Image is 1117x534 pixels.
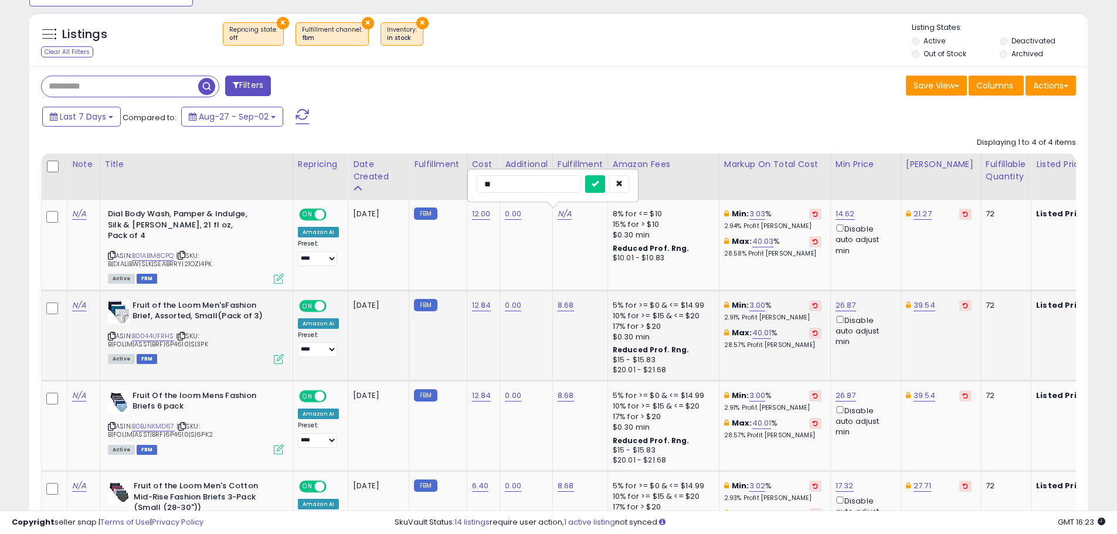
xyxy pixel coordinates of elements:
a: B01ABM8CPQ [132,251,174,261]
div: $20.01 - $21.68 [613,455,710,465]
small: FBM [414,299,437,311]
i: Revert to store-level Max Markup [813,420,818,426]
b: Min: [732,300,749,311]
a: 0.00 [505,208,521,220]
div: Disable auto adjust min [836,314,892,348]
div: $0.30 min [613,332,710,342]
span: | SKU: B|FOL|M|ASST|BRF|6P4610|S|6PK2 [108,421,213,439]
div: $0.30 min [613,230,710,240]
b: Listed Price: [1036,300,1089,311]
div: Disable auto adjust min [836,222,892,256]
i: Revert to store-level Dynamic Max Price [963,393,968,399]
a: 40.01 [752,417,772,429]
span: Aug-27 - Sep-02 [199,111,269,123]
b: Reduced Prof. Rng. [613,436,690,445]
span: Repricing state : [229,25,277,43]
i: This overrides the store level Dynamic Max Price for this listing [906,482,911,489]
span: ON [300,301,315,311]
div: off [229,34,277,42]
small: FBM [414,389,437,402]
b: Fruit of the Loom Men's Cotton Mid-Rise Fashion Briefs 3-Pack (Small (28-30")) [134,481,276,516]
span: Compared to: [123,112,176,123]
i: This overrides the store level min markup for this listing [724,301,729,309]
a: 0.00 [505,300,521,311]
strong: Copyright [12,516,55,528]
span: All listings currently available for purchase on Amazon [108,274,135,284]
a: 1 active listing [564,516,615,528]
a: 26.87 [836,300,856,311]
span: | SKU: B|DIAL|BW|SLK|SEABRRY|21OZ|4PK [108,251,212,268]
i: Revert to store-level Max Markup [813,330,818,336]
div: % [724,300,821,322]
a: 12.84 [472,390,491,402]
small: FBM [414,208,437,220]
i: This overrides the store level min markup for this listing [724,392,729,399]
div: % [724,418,821,440]
p: 28.58% Profit [PERSON_NAME] [724,250,821,258]
p: 2.91% Profit [PERSON_NAME] [724,314,821,322]
a: Privacy Policy [152,516,203,528]
b: Reduced Prof. Rng. [613,243,690,253]
a: 27.71 [914,480,931,492]
span: OFF [325,391,344,401]
div: [DATE] [353,481,400,491]
div: in stock [387,34,417,42]
div: 17% for > $20 [613,321,710,332]
span: FBM [137,274,158,284]
b: Max: [732,236,752,247]
i: This overrides the store level Dynamic Max Price for this listing [906,301,911,309]
div: 10% for >= $15 & <= $20 [613,491,710,502]
a: 8.68 [558,300,574,311]
a: B0044UFRHS [132,331,174,341]
div: 10% for >= $15 & <= $20 [613,401,710,411]
div: Amazon AI [298,499,339,509]
div: Note [72,158,95,171]
i: This overrides the store level max markup for this listing [724,419,729,427]
button: × [362,17,374,29]
div: Title [105,158,288,171]
p: Listing States: [912,22,1088,33]
div: $15 - $15.83 [613,445,710,455]
a: 8.68 [558,480,574,492]
small: FBM [414,479,437,492]
div: Amazon AI [298,318,339,329]
div: % [724,328,821,349]
i: Revert to store-level Min Markup [813,483,818,489]
span: OFF [325,301,344,311]
p: 2.93% Profit [PERSON_NAME] [724,494,821,502]
p: 2.91% Profit [PERSON_NAME] [724,404,821,412]
div: Fulfillable Quantity [986,158,1026,183]
a: N/A [72,208,86,220]
label: Deactivated [1011,36,1055,46]
div: $15 - $15.83 [613,355,710,365]
div: Additional Cost [505,158,548,183]
div: Amazon AI [298,227,339,237]
span: OFF [325,482,344,492]
div: Repricing [298,158,343,171]
button: Filters [225,76,271,96]
b: Max: [732,327,752,338]
button: × [277,17,289,29]
span: All listings currently available for purchase on Amazon [108,445,135,455]
div: 72 [986,481,1022,491]
span: ON [300,210,315,220]
div: [DATE] [353,390,400,401]
i: Revert to store-level Min Markup [813,302,818,308]
b: Listed Price: [1036,480,1089,491]
a: 3.00 [749,300,766,311]
div: ASIN: [108,300,284,363]
div: Disable auto adjust min [836,404,892,438]
div: seller snap | | [12,517,203,528]
button: Actions [1026,76,1076,96]
a: 0.00 [505,480,521,492]
button: Aug-27 - Sep-02 [181,107,283,127]
div: Disable auto adjust min [836,494,892,528]
i: This overrides the store level max markup for this listing [724,329,729,336]
a: 3.02 [749,480,766,492]
label: Out of Stock [924,49,966,59]
div: [PERSON_NAME] [906,158,976,171]
div: Fulfillment [414,158,461,171]
div: SkuVault Status: require user action, not synced. [395,517,1105,528]
div: % [724,209,821,230]
i: This overrides the store level Dynamic Max Price for this listing [906,392,911,399]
